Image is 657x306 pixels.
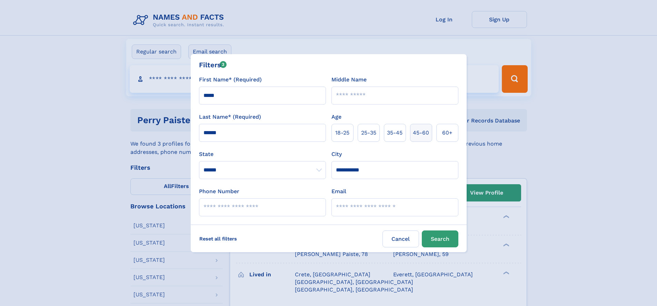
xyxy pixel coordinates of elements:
[199,76,262,84] label: First Name* (Required)
[442,129,452,137] span: 60+
[422,230,458,247] button: Search
[331,113,341,121] label: Age
[361,129,376,137] span: 25‑35
[199,60,227,70] div: Filters
[335,129,349,137] span: 18‑25
[199,113,261,121] label: Last Name* (Required)
[199,187,239,196] label: Phone Number
[331,76,367,84] label: Middle Name
[199,150,326,158] label: State
[331,187,346,196] label: Email
[331,150,342,158] label: City
[195,230,241,247] label: Reset all filters
[387,129,402,137] span: 35‑45
[382,230,419,247] label: Cancel
[413,129,429,137] span: 45‑60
